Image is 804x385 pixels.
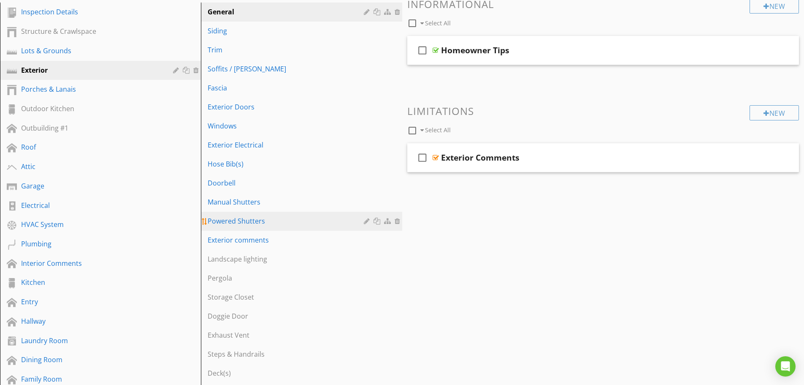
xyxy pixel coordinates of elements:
i: check_box_outline_blank [416,40,429,60]
div: Siding [208,26,366,36]
div: Exterior Electrical [208,140,366,150]
span: Select All [425,19,451,27]
div: Deck(s) [208,368,366,378]
div: Interior Comments [21,258,161,268]
div: Doggie Door [208,311,366,321]
i: check_box_outline_blank [416,147,429,168]
div: General [208,7,366,17]
div: Exterior Comments [441,153,520,163]
div: Exterior comments [208,235,366,245]
div: Soffits / [PERSON_NAME] [208,64,366,74]
div: Landscape lighting [208,254,366,264]
div: Porches & Lanais [21,84,161,94]
div: Kitchen [21,277,161,287]
div: Lots & Grounds [21,46,161,56]
div: Pergola [208,273,366,283]
div: Fascia [208,83,366,93]
div: Structure & Crawlspace [21,26,161,36]
div: Trim [208,45,366,55]
div: Dining Room [21,355,161,365]
div: HVAC System [21,219,161,229]
div: Doorbell [208,178,366,188]
div: Plumbing [21,239,161,249]
div: Windows [208,121,366,131]
span: Select All [425,126,451,134]
div: Laundry Room [21,336,161,346]
div: Powered Shutters [208,216,366,226]
div: Roof [21,142,161,152]
div: Exterior [21,65,161,75]
div: New [750,105,799,120]
div: Inspection Details [21,7,161,17]
div: Storage Closet [208,292,366,302]
div: Attic [21,161,161,172]
div: Outdoor Kitchen [21,104,161,114]
div: Open Intercom Messenger [775,356,796,377]
div: Homeowner Tips [441,45,509,55]
div: Family Room [21,374,161,384]
div: Exhaust Vent [208,330,366,340]
div: Garage [21,181,161,191]
div: Exterior Doors [208,102,366,112]
div: Entry [21,297,161,307]
div: Outbuilding #1 [21,123,161,133]
h3: Limitations [407,105,799,117]
div: Hose Bib(s) [208,159,366,169]
div: Manual Shutters [208,197,366,207]
div: Steps & Handrails [208,349,366,359]
div: Electrical [21,200,161,210]
div: Hallway [21,316,161,326]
